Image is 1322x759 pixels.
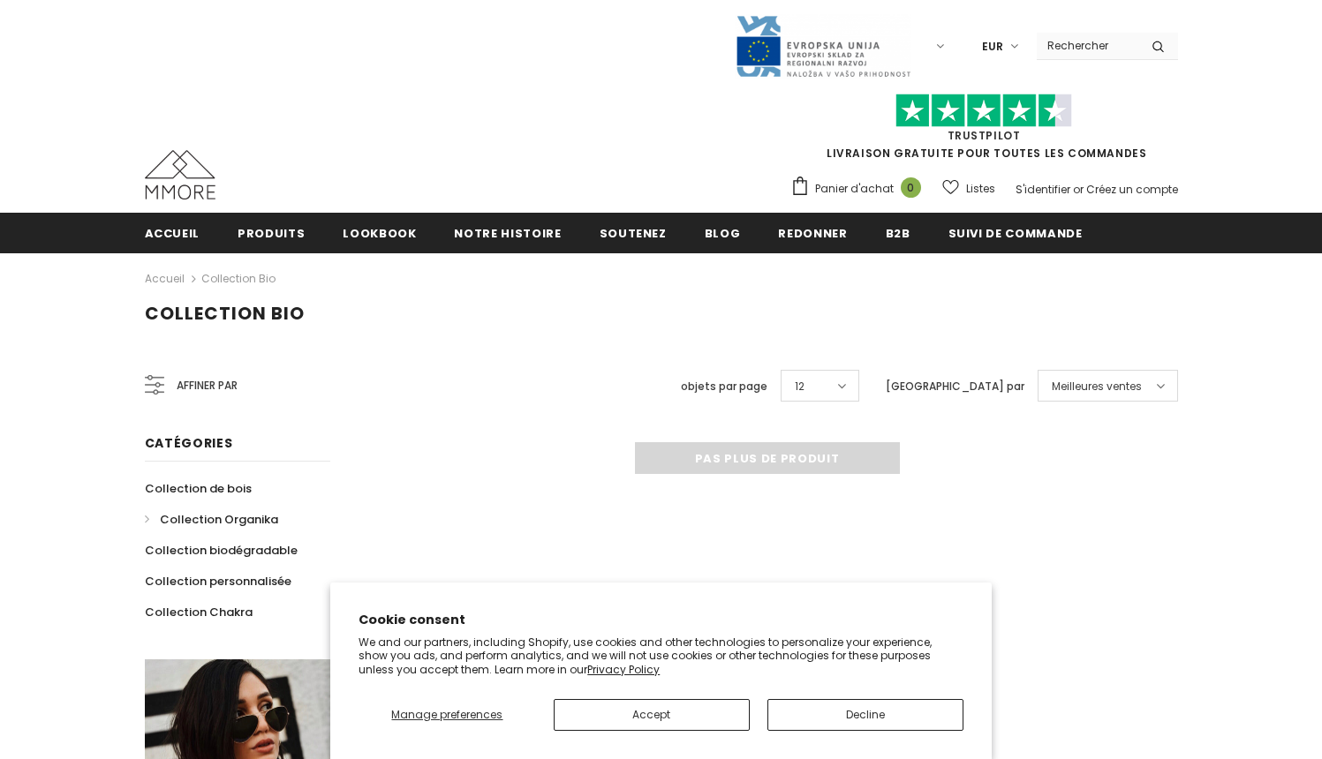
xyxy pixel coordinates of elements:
[1052,378,1142,395] span: Meilleures ventes
[145,542,298,559] span: Collection biodégradable
[681,378,767,395] label: objets par page
[600,213,667,252] a: soutenez
[145,268,185,289] a: Accueil
[1037,33,1138,58] input: Search Site
[982,38,1003,56] span: EUR
[948,213,1083,252] a: Suivi de commande
[145,573,291,590] span: Collection personnalisée
[145,225,200,242] span: Accueil
[600,225,667,242] span: soutenez
[767,699,963,731] button: Decline
[145,597,253,627] a: Collection Chakra
[705,213,741,252] a: Blog
[145,213,200,252] a: Accueil
[145,604,253,620] span: Collection Chakra
[145,535,298,566] a: Collection biodégradable
[815,180,894,198] span: Panier d'achat
[145,301,305,326] span: Collection Bio
[948,225,1083,242] span: Suivi de commande
[1073,182,1084,197] span: or
[790,101,1178,161] span: LIVRAISON GRATUITE POUR TOUTES LES COMMANDES
[901,177,921,198] span: 0
[343,213,416,252] a: Lookbook
[587,662,660,677] a: Privacy Policy
[145,480,252,497] span: Collection de bois
[391,707,502,722] span: Manage preferences
[177,376,238,395] span: Affiner par
[895,94,1072,128] img: Faites confiance aux étoiles pilotes
[359,611,963,629] h2: Cookie consent
[238,213,305,252] a: Produits
[1086,182,1178,197] a: Créez un compte
[454,225,561,242] span: Notre histoire
[790,176,930,202] a: Panier d'achat 0
[886,378,1024,395] label: [GEOGRAPHIC_DATA] par
[160,511,278,528] span: Collection Organika
[343,225,416,242] span: Lookbook
[359,699,535,731] button: Manage preferences
[942,173,995,204] a: Listes
[454,213,561,252] a: Notre histoire
[778,225,847,242] span: Redonner
[145,150,215,199] img: Cas MMORE
[554,699,750,731] button: Accept
[145,473,252,504] a: Collection de bois
[201,271,276,286] a: Collection Bio
[886,213,910,252] a: B2B
[359,635,963,677] p: We and our partners, including Shopify, use cookies and other technologies to personalize your ex...
[966,180,995,198] span: Listes
[886,225,910,242] span: B2B
[795,378,805,395] span: 12
[735,38,911,53] a: Javni Razpis
[778,213,847,252] a: Redonner
[948,128,1021,143] a: TrustPilot
[238,225,305,242] span: Produits
[705,225,741,242] span: Blog
[1016,182,1070,197] a: S'identifier
[145,566,291,597] a: Collection personnalisée
[145,504,278,535] a: Collection Organika
[145,434,233,452] span: Catégories
[735,14,911,79] img: Javni Razpis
